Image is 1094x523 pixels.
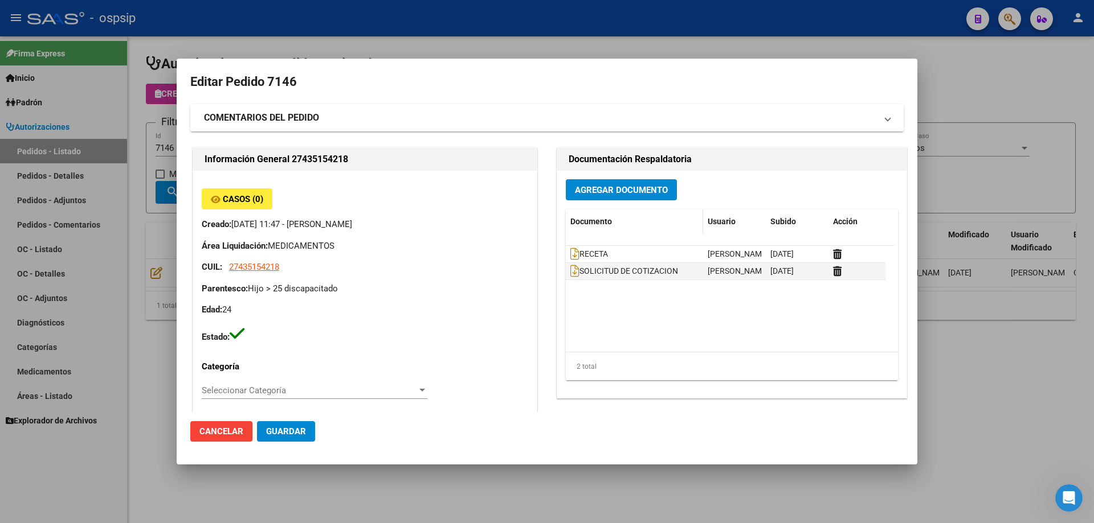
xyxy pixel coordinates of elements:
strong: Área Liquidación: [202,241,268,251]
button: Cancelar [190,421,252,442]
span: Usuario [708,217,736,226]
span: Agregar Documento [575,185,668,195]
span: RECETA [570,250,608,259]
strong: Estado: [202,332,230,342]
p: Hijo > 25 discapacitado [202,282,528,295]
span: [PERSON_NAME] [708,249,769,258]
p: Categoría [202,360,300,373]
datatable-header-cell: Documento [566,209,703,234]
span: Documento [570,217,612,226]
span: [DATE] [770,266,794,275]
datatable-header-cell: Usuario [703,209,766,234]
button: Agregar Documento [566,179,677,200]
span: Cancelar [199,426,243,436]
iframe: Intercom live chat [1055,484,1083,512]
p: 24 [202,303,528,316]
strong: CUIL: [202,262,222,272]
h2: Editar Pedido 7146 [190,71,904,93]
span: SOLICITUD DE COTIZACION [570,267,678,276]
h2: Documentación Respaldatoria [569,153,895,166]
h2: Información General 27435154218 [205,153,525,166]
button: Guardar [257,421,315,442]
strong: Creado: [202,219,231,229]
strong: Parentesco: [202,283,248,294]
span: Seleccionar Categoría [202,385,417,396]
strong: Edad: [202,304,222,315]
div: 2 total [566,352,898,381]
button: Casos (0) [202,188,272,209]
span: Subido [770,217,796,226]
mat-expansion-panel-header: COMENTARIOS DEL PEDIDO [190,104,904,131]
span: [PERSON_NAME] [708,266,769,275]
strong: COMENTARIOS DEL PEDIDO [204,111,319,125]
datatable-header-cell: Subido [766,209,828,234]
span: Casos (0) [223,194,263,204]
span: Acción [833,217,858,226]
span: [DATE] [770,249,794,258]
span: 27435154218 [229,262,279,272]
span: Guardar [266,426,306,436]
p: MEDICAMENTOS [202,240,528,253]
datatable-header-cell: Acción [828,209,885,234]
p: [DATE] 11:47 - [PERSON_NAME] [202,218,528,231]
